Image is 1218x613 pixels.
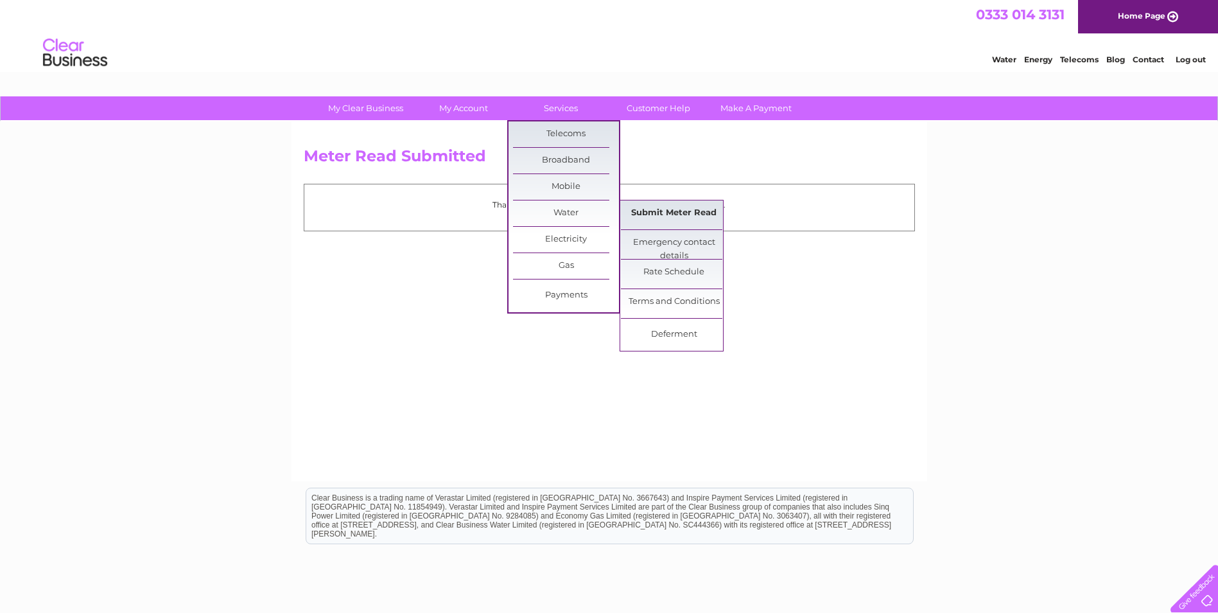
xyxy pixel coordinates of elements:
a: Telecoms [1060,55,1099,64]
a: Submit Meter Read [621,200,727,226]
a: Make A Payment [703,96,809,120]
a: Deferment [621,322,727,348]
a: Broadband [513,148,619,173]
a: Blog [1106,55,1125,64]
h2: Meter Read Submitted [304,147,915,172]
p: Thank you for your time, your meter read has been received. [311,199,908,211]
div: Clear Business is a trading name of Verastar Limited (registered in [GEOGRAPHIC_DATA] No. 3667643... [306,7,913,62]
a: 0333 014 3131 [976,6,1065,22]
a: Electricity [513,227,619,253]
a: Contact [1133,55,1164,64]
a: Terms and Conditions [621,289,727,315]
a: My Clear Business [313,96,419,120]
a: Services [508,96,614,120]
a: Telecoms [513,121,619,147]
a: Rate Schedule [621,260,727,285]
a: Log out [1176,55,1206,64]
a: Payments [513,283,619,308]
a: Water [513,200,619,226]
a: Emergency contact details [621,230,727,256]
img: logo.png [42,33,108,73]
a: Mobile [513,174,619,200]
a: Gas [513,253,619,279]
a: My Account [410,96,516,120]
a: Customer Help [605,96,711,120]
a: Energy [1024,55,1052,64]
a: Water [992,55,1016,64]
